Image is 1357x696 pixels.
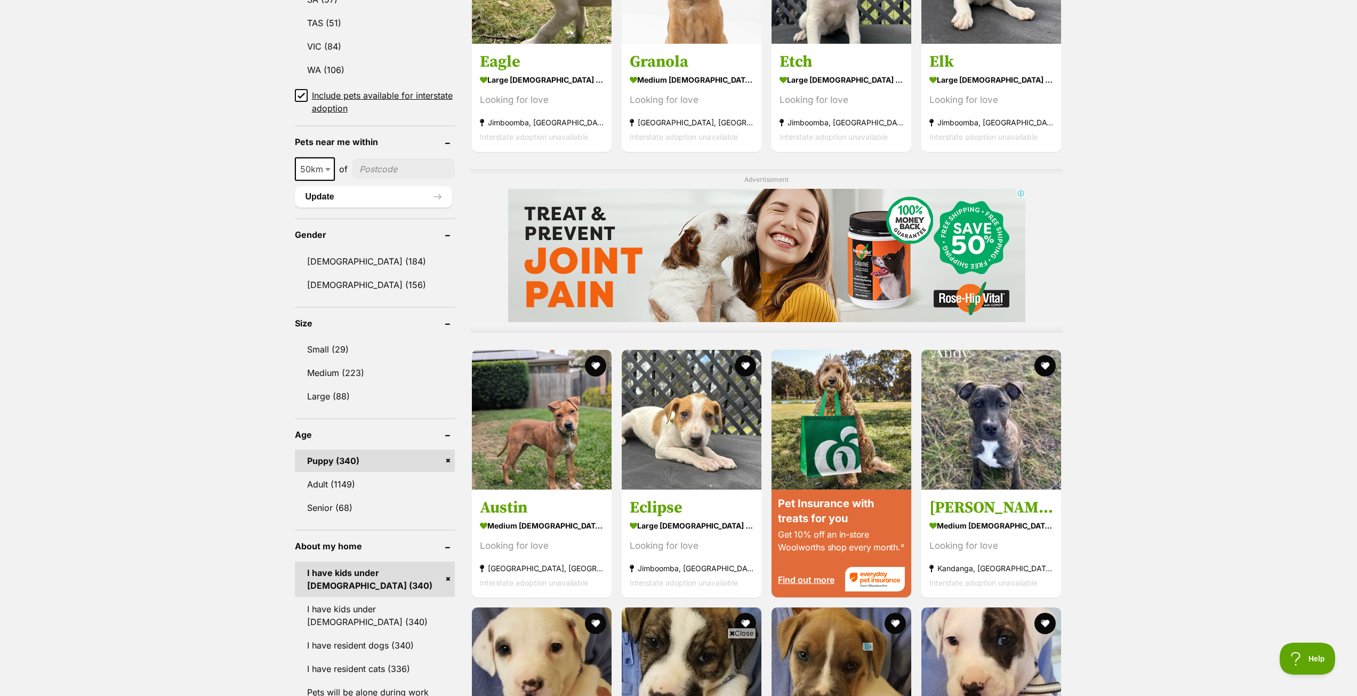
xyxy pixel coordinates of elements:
[929,538,1053,553] div: Looking for love
[295,430,455,439] header: Age
[780,93,903,107] div: Looking for love
[295,450,455,472] a: Puppy (340)
[296,162,334,177] span: 50km
[929,517,1053,533] strong: medium [DEMOGRAPHIC_DATA] Dog
[295,497,455,519] a: Senior (68)
[630,561,753,575] strong: Jimboomba, [GEOGRAPHIC_DATA]
[480,132,588,141] span: Interstate adoption unavailable
[295,230,455,239] header: Gender
[295,250,455,273] a: [DEMOGRAPHIC_DATA] (184)
[735,355,756,377] button: favourite
[772,44,911,152] a: Etch large [DEMOGRAPHIC_DATA] Dog Looking for love Jimboomba, [GEOGRAPHIC_DATA] Interstate adopti...
[480,93,604,107] div: Looking for love
[630,538,753,553] div: Looking for love
[295,658,455,680] a: I have resident cats (336)
[885,613,906,634] button: favourite
[480,497,604,517] h3: Austin
[480,561,604,575] strong: [GEOGRAPHIC_DATA], [GEOGRAPHIC_DATA]
[295,59,455,81] a: WA (106)
[929,497,1053,517] h3: [PERSON_NAME]
[485,643,873,691] iframe: Advertisement
[295,274,455,296] a: [DEMOGRAPHIC_DATA] (156)
[622,44,761,152] a: Granola medium [DEMOGRAPHIC_DATA] Dog Looking for love [GEOGRAPHIC_DATA], [GEOGRAPHIC_DATA] Inter...
[780,132,888,141] span: Interstate adoption unavailable
[295,541,455,551] header: About my home
[630,578,738,587] span: Interstate adoption unavailable
[480,52,604,72] h3: Eagle
[780,72,903,87] strong: large [DEMOGRAPHIC_DATA] Dog
[295,473,455,495] a: Adult (1149)
[630,52,753,72] h3: Granola
[921,44,1061,152] a: Elk large [DEMOGRAPHIC_DATA] Dog Looking for love Jimboomba, [GEOGRAPHIC_DATA] Interstate adoptio...
[295,186,452,207] button: Update
[929,52,1053,72] h3: Elk
[630,517,753,533] strong: large [DEMOGRAPHIC_DATA] Dog
[508,189,1025,322] iframe: Advertisement
[295,12,455,34] a: TAS (51)
[472,489,612,597] a: Austin medium [DEMOGRAPHIC_DATA] Dog Looking for love [GEOGRAPHIC_DATA], [GEOGRAPHIC_DATA] Inters...
[295,562,455,597] a: I have kids under [DEMOGRAPHIC_DATA] (340)
[295,157,335,181] span: 50km
[480,538,604,553] div: Looking for love
[295,338,455,361] a: Small (29)
[735,613,756,634] button: favourite
[480,72,604,87] strong: large [DEMOGRAPHIC_DATA] Dog
[1035,355,1056,377] button: favourite
[630,497,753,517] h3: Eclipse
[472,350,612,490] img: Austin - Staffordshire Bull Terrier Dog
[622,489,761,597] a: Eclipse large [DEMOGRAPHIC_DATA] Dog Looking for love Jimboomba, [GEOGRAPHIC_DATA] Interstate ado...
[480,517,604,533] strong: medium [DEMOGRAPHIC_DATA] Dog
[295,318,455,328] header: Size
[929,132,1038,141] span: Interstate adoption unavailable
[352,159,455,179] input: postcode
[727,628,756,638] span: Close
[295,137,455,147] header: Pets near me within
[480,578,588,587] span: Interstate adoption unavailable
[312,89,455,115] span: Include pets available for interstate adoption
[929,93,1053,107] div: Looking for love
[295,598,455,633] a: I have kids under [DEMOGRAPHIC_DATA] (340)
[1280,643,1336,675] iframe: Help Scout Beacon - Open
[339,163,348,175] span: of
[929,115,1053,130] strong: Jimboomba, [GEOGRAPHIC_DATA]
[295,89,455,115] a: Include pets available for interstate adoption
[295,385,455,407] a: Large (88)
[295,634,455,657] a: I have resident dogs (340)
[929,561,1053,575] strong: Kandanga, [GEOGRAPHIC_DATA]
[921,489,1061,597] a: [PERSON_NAME] medium [DEMOGRAPHIC_DATA] Dog Looking for love Kandanga, [GEOGRAPHIC_DATA] Intersta...
[630,93,753,107] div: Looking for love
[480,115,604,130] strong: Jimboomba, [GEOGRAPHIC_DATA]
[295,35,455,58] a: VIC (84)
[630,72,753,87] strong: medium [DEMOGRAPHIC_DATA] Dog
[295,362,455,384] a: Medium (223)
[471,169,1063,333] div: Advertisement
[585,355,606,377] button: favourite
[1035,613,1056,634] button: favourite
[780,115,903,130] strong: Jimboomba, [GEOGRAPHIC_DATA]
[585,613,606,634] button: favourite
[929,72,1053,87] strong: large [DEMOGRAPHIC_DATA] Dog
[630,115,753,130] strong: [GEOGRAPHIC_DATA], [GEOGRAPHIC_DATA]
[780,52,903,72] h3: Etch
[630,132,738,141] span: Interstate adoption unavailable
[622,350,761,490] img: Eclipse - Bull Arab Dog
[921,350,1061,490] img: Andy - Bull Arab Dog
[472,44,612,152] a: Eagle large [DEMOGRAPHIC_DATA] Dog Looking for love Jimboomba, [GEOGRAPHIC_DATA] Interstate adopt...
[929,578,1038,587] span: Interstate adoption unavailable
